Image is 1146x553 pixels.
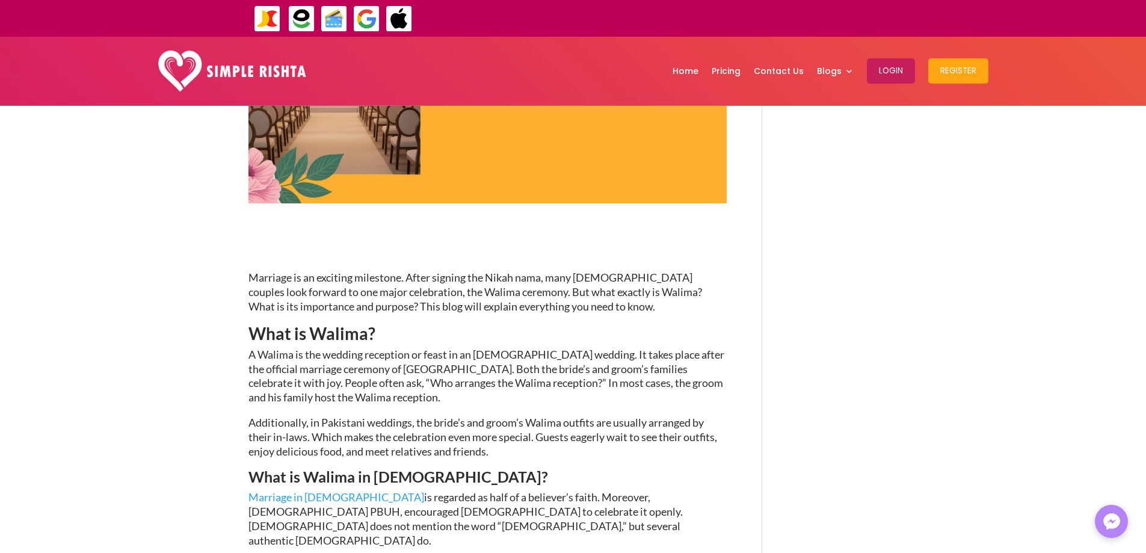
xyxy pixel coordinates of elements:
[321,5,348,32] img: Credit Cards
[353,5,380,32] img: GooglePay-icon
[754,40,804,102] a: Contact Us
[248,348,724,404] span: A Walima is the wedding reception or feast in an [DEMOGRAPHIC_DATA] wedding. It takes place after...
[1100,510,1124,534] img: Messenger
[673,40,698,102] a: Home
[248,271,702,313] span: Marriage is an exciting milestone. After signing the Nikah nama, many [DEMOGRAPHIC_DATA] couples ...
[867,58,915,84] button: Login
[248,490,683,546] span: is regarded as half of a believer’s faith. Moreover, [DEMOGRAPHIC_DATA] PBUH, encouraged [DEMOGRA...
[386,5,413,32] img: ApplePay-icon
[817,40,854,102] a: Blogs
[248,416,717,458] span: Additionally, in Pakistani weddings, the bride’s and groom’s Walima outfits are usually arranged ...
[248,468,548,486] span: What is Walima in [DEMOGRAPHIC_DATA]?
[928,40,988,102] a: Register
[254,5,281,32] img: JazzCash-icon
[867,40,915,102] a: Login
[712,40,741,102] a: Pricing
[248,490,424,504] a: Marriage in [DEMOGRAPHIC_DATA]
[248,323,375,344] span: What is Walima?
[928,58,988,84] button: Register
[288,5,315,32] img: EasyPaisa-icon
